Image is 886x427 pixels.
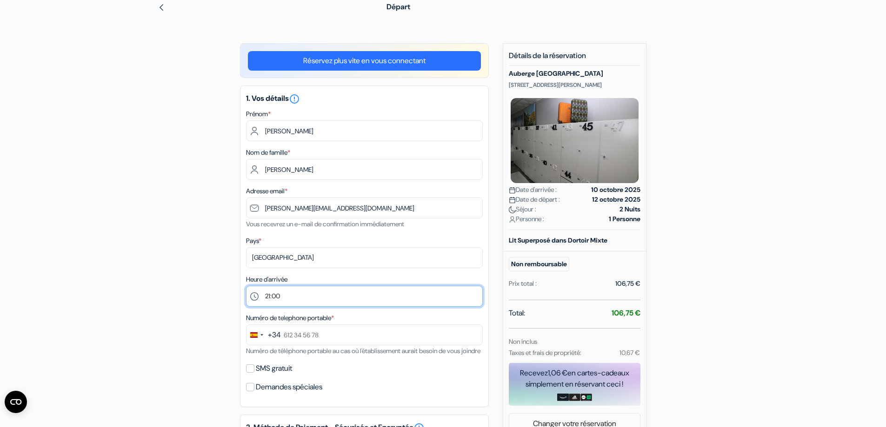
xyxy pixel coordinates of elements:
[509,216,516,223] img: user_icon.svg
[509,185,557,195] span: Date d'arrivée :
[246,236,261,246] label: Pays
[5,391,27,413] button: Ouvrir le widget CMP
[246,324,483,345] input: 612 34 56 78
[509,308,525,319] span: Total:
[289,93,300,105] i: error_outline
[592,195,640,204] strong: 12 octobre 2025
[612,308,640,318] strong: 106,75 €
[609,214,640,224] strong: 1 Personne
[246,313,334,323] label: Numéro de telephone portable
[620,348,640,357] small: 10,67 €
[248,51,481,71] a: Réservez plus vite en vous connectant
[509,187,516,194] img: calendar.svg
[509,236,607,244] b: Lit Superposé dans Dortoir Mixte
[591,185,640,195] strong: 10 octobre 2025
[246,347,480,355] small: Numéro de téléphone portable au cas où l'établissement aurait besoin de vous joindre
[509,368,640,390] div: Recevez en cartes-cadeaux simplement en réservant ceci !
[509,348,581,357] small: Taxes et frais de propriété:
[246,120,483,141] input: Entrez votre prénom
[246,148,290,158] label: Nom de famille
[548,368,567,378] span: 1,06 €
[246,93,483,105] h5: 1. Vos détails
[246,325,281,345] button: Change country, selected Spain (+34)
[509,337,537,346] small: Non inclus
[509,204,536,214] span: Séjour :
[158,4,165,11] img: left_arrow.svg
[246,159,483,180] input: Entrer le nom de famille
[509,70,640,78] h5: Auberge [GEOGRAPHIC_DATA]
[289,93,300,103] a: error_outline
[246,109,271,119] label: Prénom
[268,329,281,341] div: +34
[386,2,410,12] span: Départ
[509,195,560,204] span: Date de départ :
[580,394,592,401] img: uber-uber-eats-card.png
[509,206,516,213] img: moon.svg
[246,186,287,196] label: Adresse email
[256,362,292,375] label: SMS gratuit
[509,81,640,89] p: [STREET_ADDRESS][PERSON_NAME]
[509,51,640,66] h5: Détails de la réservation
[557,394,569,401] img: amazon-card-no-text.png
[256,381,322,394] label: Demandes spéciales
[246,220,404,228] small: Vous recevrez un e-mail de confirmation immédiatement
[569,394,580,401] img: adidas-card.png
[509,257,569,271] small: Non remboursable
[246,275,287,284] label: Heure d'arrivée
[509,214,544,224] span: Personne :
[620,204,640,214] strong: 2 Nuits
[246,197,483,218] input: Entrer adresse e-mail
[509,197,516,204] img: calendar.svg
[509,279,537,289] div: Prix total :
[615,279,640,289] div: 106,75 €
